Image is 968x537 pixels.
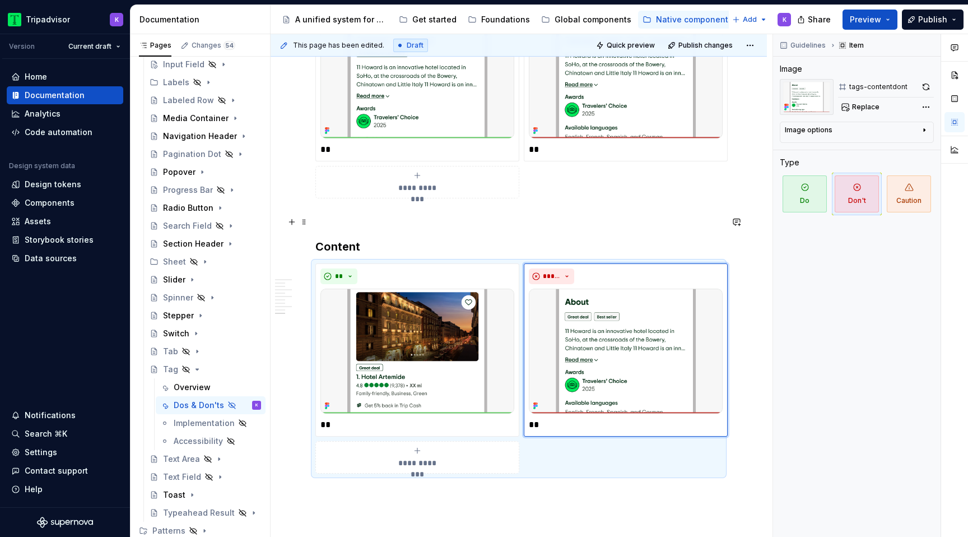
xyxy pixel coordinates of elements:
img: 0ed0e8b8-9446-497d-bad0-376821b19aa5.png [8,13,21,26]
a: Get started [394,11,461,29]
a: Dos & Don'tsK [156,396,266,414]
div: Spinner [163,292,193,303]
a: Native components [638,11,737,29]
span: Publish changes [678,41,733,50]
span: Preview [850,14,881,25]
div: Storybook stories [25,234,94,246]
div: Components [25,197,75,209]
a: Input Field [145,55,266,73]
div: Input Field [163,59,204,70]
div: Search ⌘K [25,428,67,439]
span: Replace [852,103,879,112]
div: Page tree [277,8,727,31]
a: Text Field [145,468,266,486]
button: Guidelines [776,38,831,53]
button: Caution [884,173,934,215]
div: Sheet [163,256,186,267]
a: Section Header [145,235,266,253]
div: Data sources [25,253,77,264]
div: Patterns [152,525,185,536]
div: Notifications [25,410,76,421]
div: Implementation [174,418,235,429]
a: Search Field [145,217,266,235]
a: Design tokens [7,175,123,193]
a: Accessibility [156,432,266,450]
div: Documentation [25,90,85,101]
a: Home [7,68,123,86]
div: Get started [412,14,457,25]
div: Popover [163,166,196,178]
svg: Supernova Logo [37,517,93,528]
div: Image options [785,126,832,135]
div: Text Field [163,471,201,483]
a: Toast [145,486,266,504]
span: This page has been edited. [293,41,384,50]
a: Text Area [145,450,266,468]
button: Quick preview [593,38,660,53]
div: Sheet [145,253,266,271]
h3: Content [315,239,722,254]
a: Implementation [156,414,266,432]
img: f04cc211-1ed6-405d-8517-62aafd25b40d.png [529,13,723,138]
div: Code automation [25,127,92,138]
button: Share [792,10,838,30]
a: Media Container [145,109,266,127]
div: Labels [163,77,189,88]
a: Tab [145,342,266,360]
div: Home [25,71,47,82]
a: Data sources [7,249,123,267]
a: Spinner [145,289,266,307]
div: Design system data [9,161,75,170]
button: Image options [785,126,929,139]
img: a06411ef-7403-4cd9-baec-15434c328a2c.png [780,79,834,115]
div: Foundations [481,14,530,25]
a: A unified system for every journey. [277,11,392,29]
div: Text Area [163,453,200,465]
span: Draft [407,41,424,50]
div: Native components [656,14,733,25]
div: Changes [192,41,235,50]
span: Do [783,175,827,212]
img: a06411ef-7403-4cd9-baec-15434c328a2c.png [529,289,723,414]
div: Progress Bar [163,184,213,196]
button: Preview [843,10,897,30]
a: Labeled Row [145,91,266,109]
button: Notifications [7,406,123,424]
span: Add [743,15,757,24]
div: A unified system for every journey. [295,14,388,25]
div: Tripadvisor [26,14,70,25]
a: Documentation [7,86,123,104]
span: Guidelines [790,41,826,50]
div: Assets [25,216,51,227]
a: Code automation [7,123,123,141]
div: Switch [163,328,189,339]
button: Don't [832,173,882,215]
span: Quick preview [607,41,655,50]
a: Popover [145,163,266,181]
img: c5734c8b-a530-411f-9968-515a1a057eaa.png [320,289,514,414]
div: Slider [163,274,185,285]
span: Share [808,14,831,25]
div: Overview [174,382,211,393]
button: Publish changes [664,38,738,53]
span: Don't [835,175,879,212]
button: Current draft [63,39,125,54]
div: Navigation Header [163,131,237,142]
button: Add [729,12,771,27]
span: Current draft [68,42,111,51]
span: Caution [887,175,931,212]
div: Image [780,63,802,75]
a: Progress Bar [145,181,266,199]
div: Global components [555,14,631,25]
div: Type [780,157,799,168]
div: Tab [163,346,178,357]
div: Documentation [139,14,266,25]
div: K [783,15,787,24]
a: Analytics [7,105,123,123]
div: Settings [25,447,57,458]
div: Dos & Don'ts [174,400,224,411]
span: 54 [224,41,235,50]
span: Publish [918,14,947,25]
a: Assets [7,212,123,230]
